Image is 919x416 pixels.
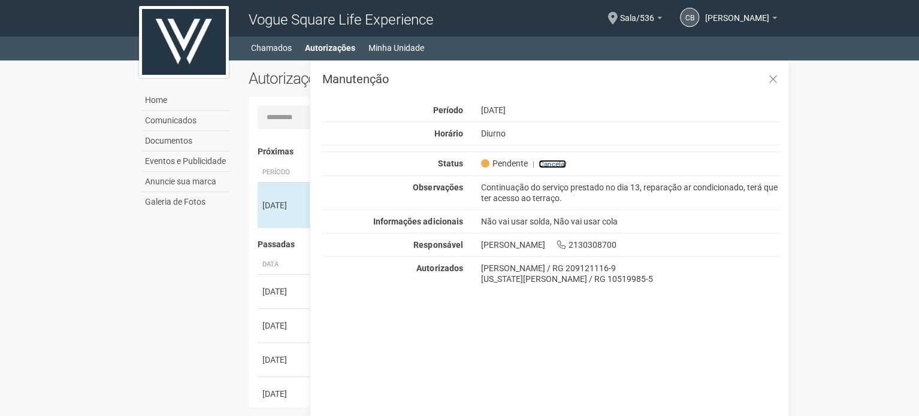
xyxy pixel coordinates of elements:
div: [DATE] [471,105,788,116]
div: Não vai usar solda, Não vai usar cola [471,216,788,227]
strong: Período [433,105,462,115]
div: [PERSON_NAME] 2130308700 [471,239,788,250]
th: Período [258,163,312,183]
span: Sala/536 [620,2,654,23]
div: Continuação do serviço prestado no dia 13, reparação ar condicionado, terá que ter acesso ao terr... [471,182,788,204]
div: [DATE] [262,388,307,400]
strong: Horário [434,129,462,138]
span: Vogue Square Life Experience [249,11,433,28]
strong: Status [437,159,462,168]
h2: Autorizações [249,69,505,87]
div: [DATE] [262,354,307,366]
div: [DATE] [262,286,307,297]
span: | [532,160,534,168]
strong: Informações adicionais [373,217,462,226]
a: Chamados [251,40,292,56]
a: Comunicados [142,111,231,131]
a: Anuncie sua marca [142,172,231,192]
span: Pendente [480,158,527,169]
strong: Observações [413,183,462,192]
a: Galeria de Fotos [142,192,231,212]
a: Cancelar [539,160,566,168]
a: CB [680,8,699,27]
h3: Manutenção [322,73,779,85]
div: [DATE] [262,320,307,332]
a: Minha Unidade [368,40,424,56]
h4: Próximas [258,147,771,156]
div: [DATE] [262,199,307,211]
img: logo.jpg [139,6,229,78]
a: Eventos e Publicidade [142,151,231,172]
th: Data [258,255,312,275]
a: [PERSON_NAME] [705,15,777,25]
a: Sala/536 [620,15,662,25]
div: [US_STATE][PERSON_NAME] / RG 10519985-5 [480,274,779,284]
a: Home [142,90,231,111]
div: [PERSON_NAME] / RG 209121116-9 [480,263,779,274]
div: Diurno [471,128,788,139]
strong: Autorizados [416,263,462,273]
h4: Passadas [258,240,771,249]
a: Documentos [142,131,231,151]
span: Cláudia Barcellos [705,2,769,23]
strong: Responsável [413,240,462,250]
a: Autorizações [305,40,355,56]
